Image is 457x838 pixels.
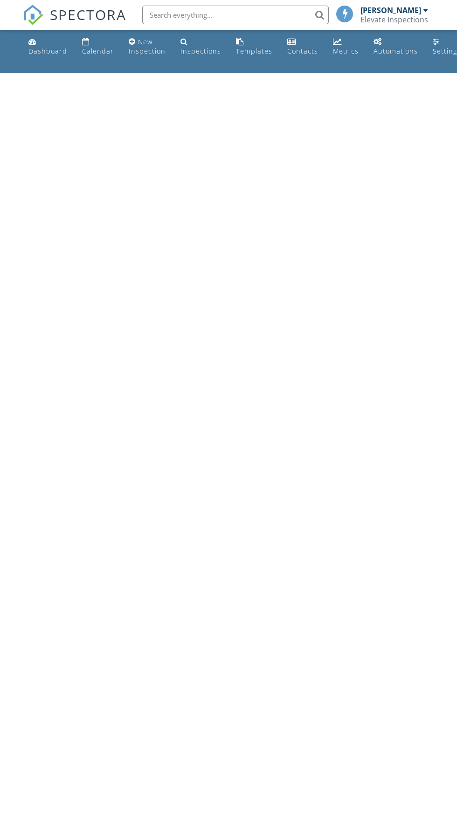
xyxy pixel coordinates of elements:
div: Inspections [180,47,221,55]
div: Automations [374,47,418,55]
img: The Best Home Inspection Software - Spectora [23,5,43,25]
a: SPECTORA [23,13,126,32]
div: [PERSON_NAME] [360,6,421,15]
a: Automations (Basic) [370,34,422,60]
div: New Inspection [129,37,166,55]
a: Metrics [329,34,362,60]
a: Calendar [78,34,118,60]
span: SPECTORA [50,5,126,24]
div: Elevate Inspections [360,15,428,24]
a: Templates [232,34,276,60]
div: Templates [236,47,272,55]
a: Dashboard [25,34,71,60]
div: Dashboard [28,47,67,55]
div: Metrics [333,47,359,55]
a: Contacts [284,34,322,60]
a: New Inspection [125,34,169,60]
a: Inspections [177,34,225,60]
div: Contacts [287,47,318,55]
input: Search everything... [142,6,329,24]
div: Calendar [82,47,114,55]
